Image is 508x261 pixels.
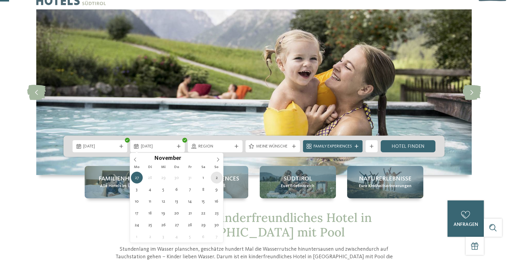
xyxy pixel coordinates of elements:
[198,144,232,150] span: Region
[144,207,156,219] span: November 18, 2025
[171,183,183,195] span: November 6, 2025
[144,231,156,243] span: Dezember 2, 2025
[171,195,183,207] span: November 13, 2025
[100,183,146,189] span: Alle Hotels im Überblick
[314,144,352,150] span: Family Experiences
[141,144,174,150] span: [DATE]
[171,231,183,243] span: Dezember 4, 2025
[83,144,117,150] span: [DATE]
[99,175,147,183] span: Familienhotels
[260,166,336,198] a: Kinderfreundliches Hotel in Südtirol mit Pool gesucht? Südtirol Euer Erlebnisreich
[158,231,169,243] span: Dezember 3, 2025
[211,219,223,231] span: November 30, 2025
[144,219,156,231] span: November 25, 2025
[197,207,209,219] span: November 22, 2025
[197,172,209,183] span: November 1, 2025
[211,195,223,207] span: November 16, 2025
[158,195,169,207] span: November 12, 2025
[131,207,143,219] span: November 17, 2025
[136,210,372,240] span: Einfach cool! Kinderfreundliches Hotel in [GEOGRAPHIC_DATA] mit Pool
[284,175,312,183] span: Südtirol
[170,165,183,169] span: Do
[154,156,181,162] span: November
[281,183,314,189] span: Euer Erlebnisreich
[144,183,156,195] span: November 4, 2025
[184,231,196,243] span: Dezember 5, 2025
[183,165,197,169] span: Fr
[157,165,170,169] span: Mi
[184,207,196,219] span: November 21, 2025
[158,207,169,219] span: November 19, 2025
[144,172,156,183] span: Oktober 28, 2025
[197,219,209,231] span: November 29, 2025
[130,165,143,169] span: Mo
[85,166,161,198] a: Kinderfreundliches Hotel in Südtirol mit Pool gesucht? Familienhotels Alle Hotels im Überblick
[158,172,169,183] span: Oktober 29, 2025
[184,183,196,195] span: November 7, 2025
[347,166,423,198] a: Kinderfreundliches Hotel in Südtirol mit Pool gesucht? Naturerlebnisse Eure Kindheitserinnerungen
[197,165,210,169] span: Sa
[211,207,223,219] span: November 23, 2025
[131,195,143,207] span: November 10, 2025
[131,172,143,183] span: Oktober 27, 2025
[256,144,290,150] span: Meine Wünsche
[131,219,143,231] span: November 24, 2025
[210,165,223,169] span: So
[454,222,478,227] span: anfragen
[184,219,196,231] span: November 28, 2025
[381,140,435,152] a: Hotel finden
[143,165,157,169] span: Di
[211,183,223,195] span: November 9, 2025
[158,219,169,231] span: November 26, 2025
[184,172,196,183] span: Oktober 31, 2025
[359,175,412,183] span: Naturerlebnisse
[211,231,223,243] span: Dezember 7, 2025
[181,155,201,161] input: Year
[197,183,209,195] span: November 8, 2025
[158,183,169,195] span: November 5, 2025
[131,183,143,195] span: November 3, 2025
[171,207,183,219] span: November 20, 2025
[36,9,472,175] img: Kinderfreundliches Hotel in Südtirol mit Pool gesucht?
[184,195,196,207] span: November 14, 2025
[197,231,209,243] span: Dezember 6, 2025
[359,183,412,189] span: Eure Kindheitserinnerungen
[131,231,143,243] span: Dezember 1, 2025
[448,200,484,237] a: anfragen
[171,219,183,231] span: November 27, 2025
[144,195,156,207] span: November 11, 2025
[171,172,183,183] span: Oktober 30, 2025
[197,195,209,207] span: November 15, 2025
[211,172,223,183] span: November 2, 2025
